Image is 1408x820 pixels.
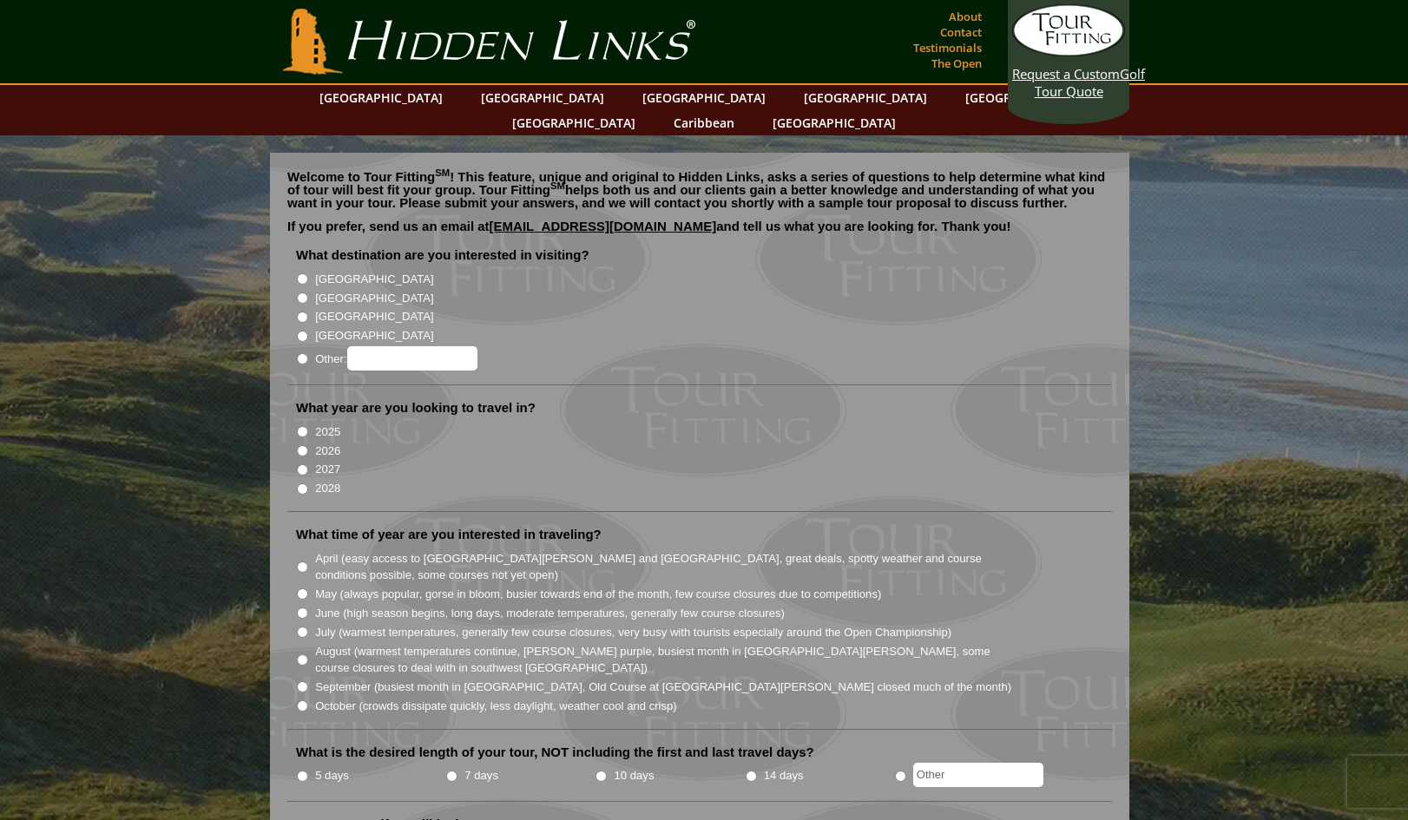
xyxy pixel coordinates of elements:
[957,85,1097,110] a: [GEOGRAPHIC_DATA]
[909,36,986,60] a: Testimonials
[315,271,433,288] label: [GEOGRAPHIC_DATA]
[347,346,477,371] input: Other:
[795,85,936,110] a: [GEOGRAPHIC_DATA]
[315,423,340,441] label: 2025
[287,220,1112,246] p: If you prefer, send us an email at and tell us what you are looking for. Thank you!
[464,767,498,784] label: 7 days
[287,170,1112,209] p: Welcome to Tour Fitting ! This feature, unique and original to Hidden Links, asks a series of que...
[311,85,451,110] a: [GEOGRAPHIC_DATA]
[435,167,450,178] sup: SM
[315,679,1011,696] label: September (busiest month in [GEOGRAPHIC_DATA], Old Course at [GEOGRAPHIC_DATA][PERSON_NAME] close...
[615,767,655,784] label: 10 days
[315,443,340,460] label: 2026
[634,85,774,110] a: [GEOGRAPHIC_DATA]
[296,744,814,761] label: What is the desired length of your tour, NOT including the first and last travel days?
[472,85,613,110] a: [GEOGRAPHIC_DATA]
[315,480,340,497] label: 2028
[550,180,565,191] sup: SM
[936,20,986,44] a: Contact
[296,246,589,264] label: What destination are you interested in visiting?
[944,4,986,29] a: About
[665,110,743,135] a: Caribbean
[296,399,536,417] label: What year are you looking to travel in?
[315,461,340,478] label: 2027
[315,586,881,603] label: May (always popular, gorse in bloom, busier towards end of the month, few course closures due to ...
[490,219,717,233] a: [EMAIL_ADDRESS][DOMAIN_NAME]
[913,763,1043,787] input: Other
[764,767,804,784] label: 14 days
[315,290,433,307] label: [GEOGRAPHIC_DATA]
[315,605,785,622] label: June (high season begins, long days, moderate temperatures, generally few course closures)
[315,767,349,784] label: 5 days
[315,698,677,715] label: October (crowds dissipate quickly, less daylight, weather cool and crisp)
[503,110,644,135] a: [GEOGRAPHIC_DATA]
[315,346,477,371] label: Other:
[927,51,986,75] a: The Open
[315,550,1013,584] label: April (easy access to [GEOGRAPHIC_DATA][PERSON_NAME] and [GEOGRAPHIC_DATA], great deals, spotty w...
[315,308,433,325] label: [GEOGRAPHIC_DATA]
[1012,4,1125,100] a: Request a CustomGolf Tour Quote
[315,643,1013,677] label: August (warmest temperatures continue, [PERSON_NAME] purple, busiest month in [GEOGRAPHIC_DATA][P...
[296,526,602,543] label: What time of year are you interested in traveling?
[1012,65,1120,82] span: Request a Custom
[315,624,951,641] label: July (warmest temperatures, generally few course closures, very busy with tourists especially aro...
[315,327,433,344] label: [GEOGRAPHIC_DATA]
[764,110,905,135] a: [GEOGRAPHIC_DATA]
